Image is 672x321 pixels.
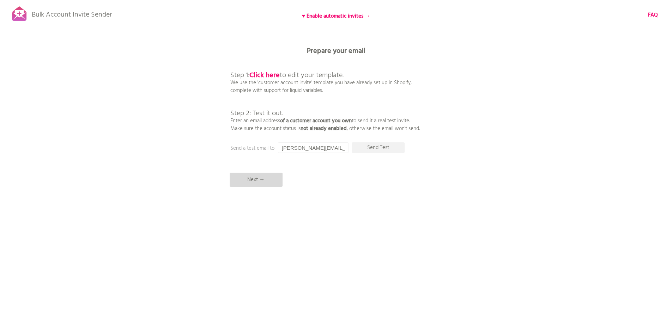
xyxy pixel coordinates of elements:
[307,45,365,57] b: Prepare your email
[230,144,371,152] p: Send a test email to
[249,70,280,81] a: Click here
[230,173,283,187] p: Next →
[32,4,112,22] p: Bulk Account Invite Sender
[352,142,405,153] p: Send Test
[302,12,370,20] b: ♥ Enable automatic invites →
[230,56,420,132] p: We use the 'customer account invite' template you have already set up in Shopify, complete with s...
[648,11,658,19] a: FAQ
[230,70,344,81] span: Step 1: to edit your template.
[301,124,347,133] b: not already enabled
[230,108,283,119] span: Step 2: Test it out.
[280,117,352,125] b: of a customer account you own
